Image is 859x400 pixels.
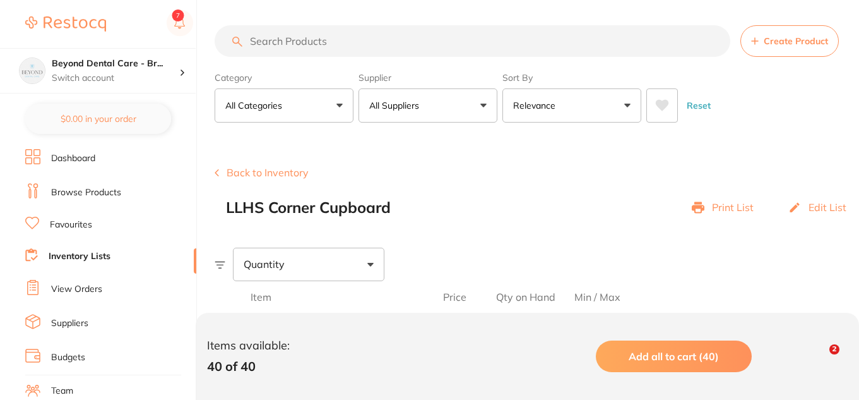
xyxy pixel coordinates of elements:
[683,88,714,123] button: Reset
[557,291,638,303] span: Min / Max
[51,351,85,364] a: Budgets
[809,202,846,213] p: Edit List
[207,359,290,373] p: 40 of 40
[803,344,834,375] iframe: Intercom live chat
[52,72,179,85] p: Switch account
[50,219,92,231] a: Favourites
[414,291,495,303] span: Price
[829,344,839,355] span: 2
[51,152,95,165] a: Dashboard
[51,186,121,199] a: Browse Products
[596,341,752,372] button: Add all to cart (40)
[25,104,171,134] button: $0.00 in your order
[207,339,290,353] p: Items available:
[49,250,110,263] a: Inventory Lists
[251,291,413,303] span: Item
[215,25,730,57] input: Search Products
[358,72,497,83] label: Supplier
[51,385,73,397] a: Team
[25,16,106,32] img: Restocq Logo
[52,58,179,70] h4: Beyond Dental Care - Brighton
[502,72,641,83] label: Sort By
[226,199,391,217] h2: LLHS Corner Cupboard
[358,88,497,123] button: All Suppliers
[215,88,353,123] button: All Categories
[215,72,353,83] label: Category
[502,88,641,123] button: Relevance
[764,36,828,46] span: Create Product
[369,99,424,112] p: All Suppliers
[51,317,88,330] a: Suppliers
[244,258,285,270] span: Quantity
[712,202,754,213] p: Print List
[495,291,557,303] span: Qty on Hand
[25,9,106,39] a: Restocq Logo
[225,99,287,112] p: All Categories
[740,25,839,57] button: Create Product
[51,283,102,296] a: View Orders
[629,350,719,363] span: Add all to cart (40)
[215,167,309,178] button: Back to Inventory
[513,99,560,112] p: Relevance
[20,58,45,83] img: Beyond Dental Care - Brighton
